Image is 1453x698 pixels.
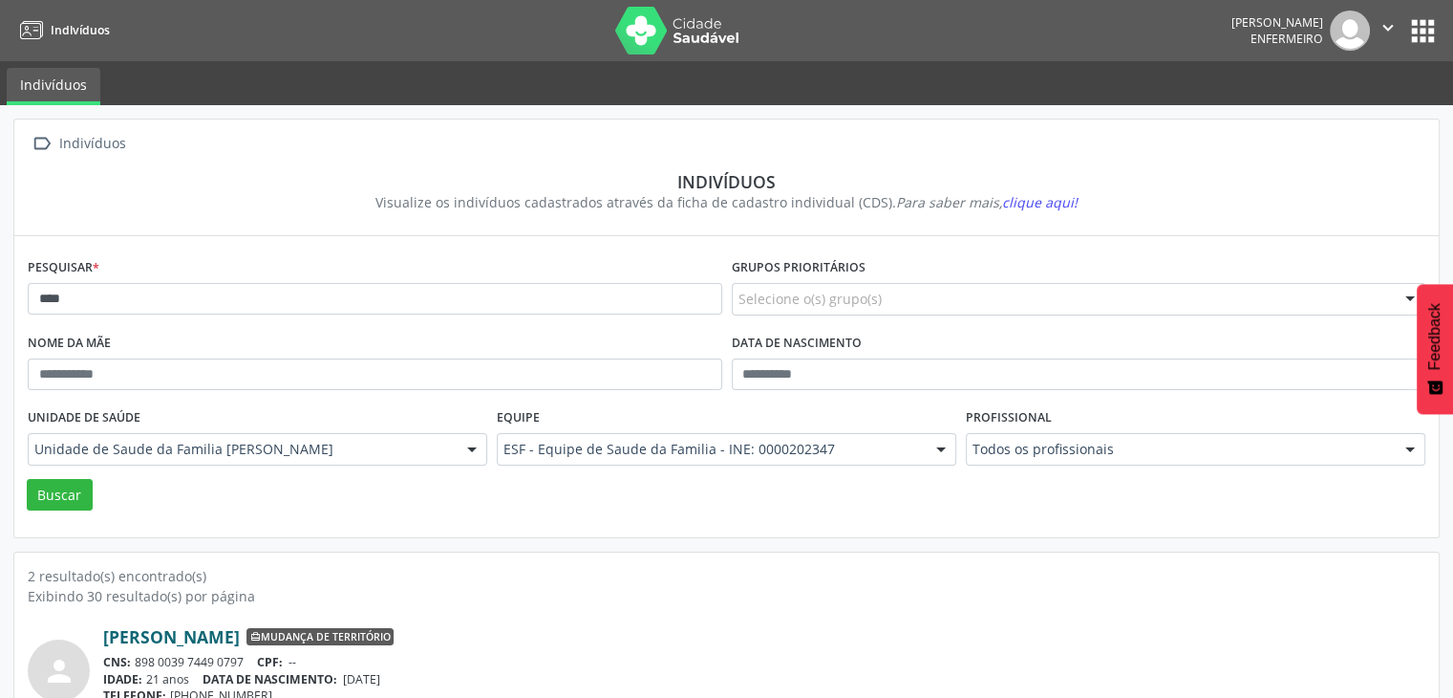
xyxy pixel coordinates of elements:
[732,253,865,283] label: Grupos prioritários
[28,130,129,158] a:  Indivíduos
[896,193,1078,211] i: Para saber mais,
[1002,193,1078,211] span: clique aqui!
[1250,31,1323,47] span: Enfermeiro
[738,289,882,309] span: Selecione o(s) grupo(s)
[103,671,1425,687] div: 21 anos
[103,654,131,670] span: CNS:
[503,440,917,459] span: ESF - Equipe de Saude da Familia - INE: 0000202347
[1370,11,1406,51] button: 
[257,654,283,670] span: CPF:
[28,404,140,433] label: Unidade de saúde
[972,440,1386,459] span: Todos os profissionais
[1417,284,1453,414] button: Feedback - Mostrar pesquisa
[966,404,1052,433] label: Profissional
[27,479,93,512] button: Buscar
[1378,17,1399,38] i: 
[13,14,110,46] a: Indivíduos
[497,404,540,433] label: Equipe
[1426,303,1443,370] span: Feedback
[1406,14,1440,48] button: apps
[203,671,337,687] span: DATA DE NASCIMENTO:
[1231,14,1323,31] div: [PERSON_NAME]
[732,329,862,359] label: Data de nascimento
[28,253,99,283] label: Pesquisar
[7,68,100,105] a: Indivíduos
[28,130,55,158] i: 
[28,329,111,359] label: Nome da mãe
[41,192,1412,212] div: Visualize os indivíduos cadastrados através da ficha de cadastro individual (CDS).
[28,566,1425,586] div: 2 resultado(s) encontrado(s)
[28,586,1425,606] div: Exibindo 30 resultado(s) por página
[103,671,142,687] span: IDADE:
[103,654,1425,670] div: 898 0039 7449 0797
[51,22,110,38] span: Indivíduos
[55,130,129,158] div: Indivíduos
[343,671,380,687] span: [DATE]
[41,171,1412,192] div: Indivíduos
[103,626,240,647] a: [PERSON_NAME]
[246,628,394,645] span: Mudança de território
[1330,11,1370,51] img: img
[34,440,448,459] span: Unidade de Saude da Familia [PERSON_NAME]
[288,654,296,670] span: --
